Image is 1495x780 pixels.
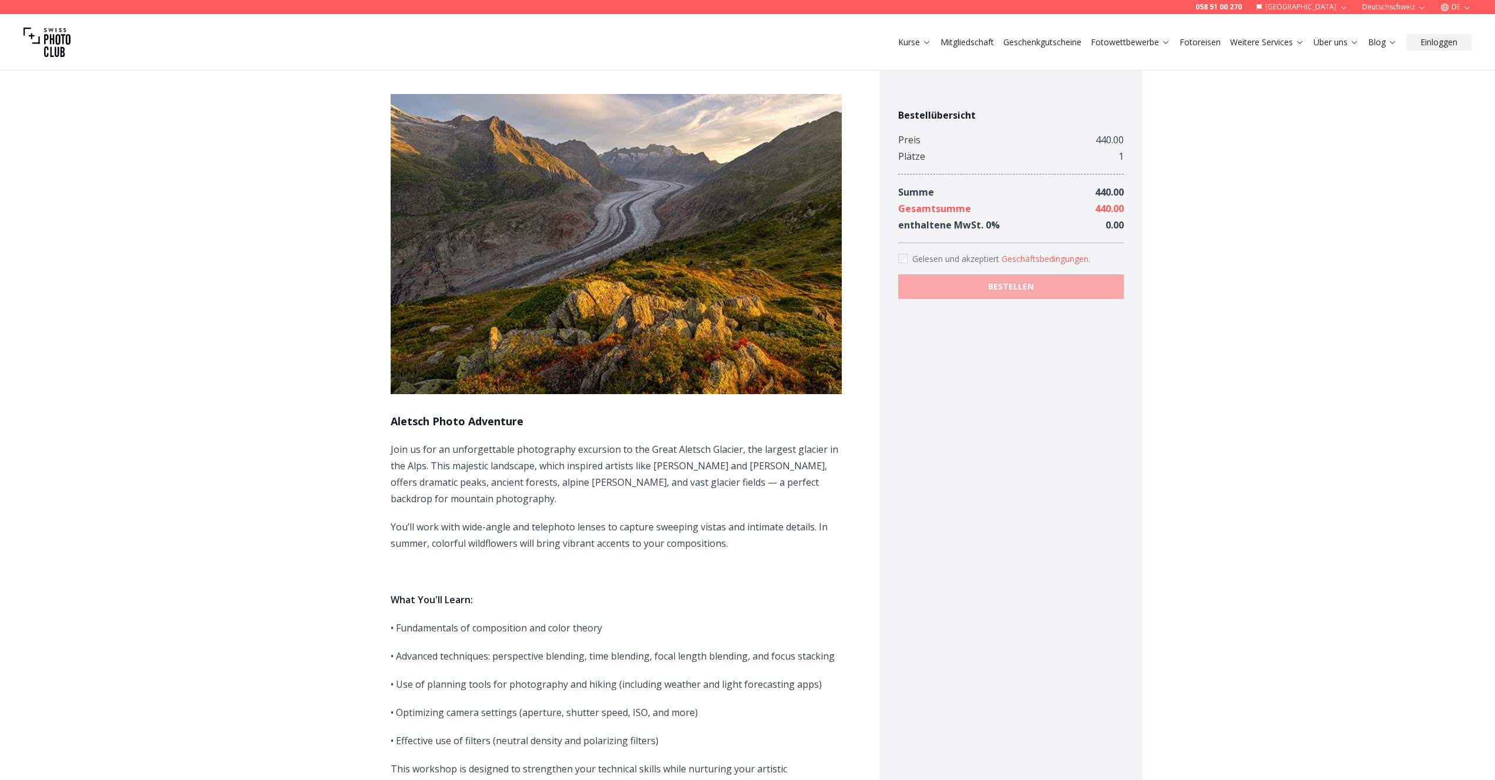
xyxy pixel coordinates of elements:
div: enthaltene MwSt. 0 % [898,217,1000,233]
button: BESTELLEN [898,274,1124,299]
span: 440.00 [1095,186,1124,199]
button: Kurse [893,34,936,51]
button: Blog [1363,34,1402,51]
b: BESTELLEN [988,281,1034,292]
button: Accept termsGelesen und akzeptiert [1002,253,1090,265]
div: Preis [898,132,920,148]
p: • Advanced techniques: perspective blending, time blending, focal length blending, and focus stac... [391,648,842,664]
button: Fotoreisen [1175,34,1225,51]
span: 0.00 [1106,218,1124,231]
img: Aletsch Photo Adventure [391,94,842,394]
div: Plätze [898,148,925,164]
a: Weitere Services [1230,36,1304,48]
p: • Use of planning tools for photography and hiking (including weather and light forecasting apps) [391,676,842,692]
span: Gelesen und akzeptiert [912,253,1002,264]
a: Fotowettbewerbe [1091,36,1170,48]
button: Über uns [1309,34,1363,51]
p: • Optimizing camera settings (aperture, shutter speed, ISO, and more) [391,704,842,721]
div: 1 [1118,148,1124,164]
h4: Bestellübersicht [898,108,1124,122]
h1: Aletsch Photo Adventure [391,413,842,429]
div: Gesamtsumme [898,200,971,217]
p: • Fundamentals of composition and color theory [391,620,842,636]
a: Über uns [1313,36,1359,48]
a: 058 51 00 270 [1195,2,1242,12]
a: Fotoreisen [1180,36,1221,48]
button: Fotowettbewerbe [1086,34,1175,51]
div: Summe [898,184,934,200]
input: Accept terms [898,254,908,263]
a: Kurse [898,36,931,48]
a: Geschenkgutscheine [1003,36,1081,48]
button: Mitgliedschaft [936,34,999,51]
button: Einloggen [1406,34,1472,51]
strong: What You'll Learn: [391,593,473,606]
img: Swiss photo club [23,19,70,66]
p: Join us for an unforgettable photography excursion to the Great Aletsch Glacier, the largest glac... [391,441,842,507]
span: 440.00 [1095,202,1124,215]
p: You’ll work with wide-angle and telephoto lenses to capture sweeping vistas and intimate details.... [391,519,842,552]
div: 440.00 [1096,132,1124,148]
p: • Effective use of filters (neutral density and polarizing filters) [391,732,842,749]
a: Blog [1368,36,1397,48]
button: Geschenkgutscheine [999,34,1086,51]
a: Mitgliedschaft [940,36,994,48]
button: Weitere Services [1225,34,1309,51]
